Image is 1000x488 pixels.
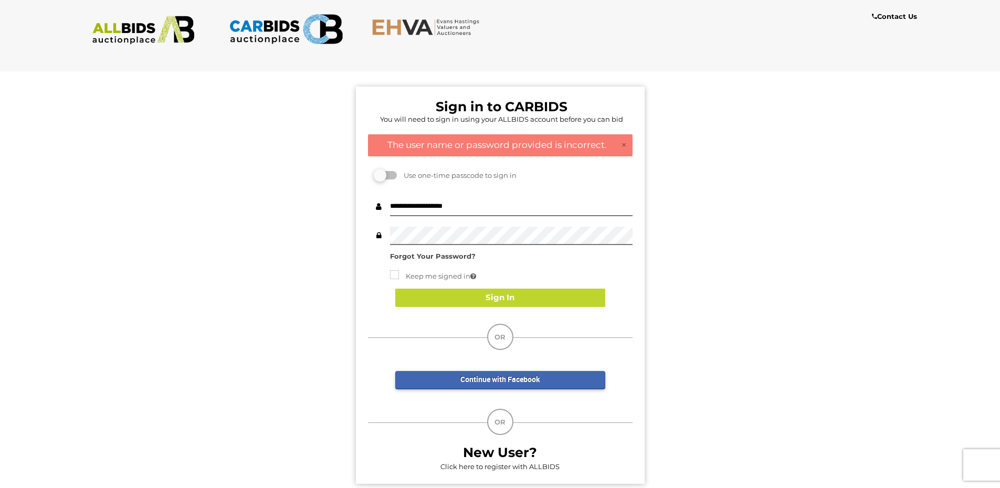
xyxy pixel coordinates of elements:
[872,12,917,20] b: Contact Us
[395,371,605,389] a: Continue with Facebook
[398,171,517,179] span: Use one-time passcode to sign in
[390,270,476,282] label: Keep me signed in
[440,462,560,471] a: Click here to register with ALLBIDS
[621,140,627,151] a: ×
[87,16,201,45] img: ALLBIDS.com.au
[372,18,486,36] img: EHVA.com.au
[371,115,633,123] h5: You will need to sign in using your ALLBIDS account before you can bid
[487,324,513,350] div: OR
[395,289,605,307] button: Sign In
[229,10,343,48] img: CARBIDS.com.au
[463,444,537,460] b: New User?
[436,99,567,114] b: Sign in to CARBIDS
[487,409,513,435] div: OR
[374,140,627,150] h4: The user name or password provided is incorrect.
[390,252,476,260] a: Forgot Your Password?
[872,10,920,23] a: Contact Us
